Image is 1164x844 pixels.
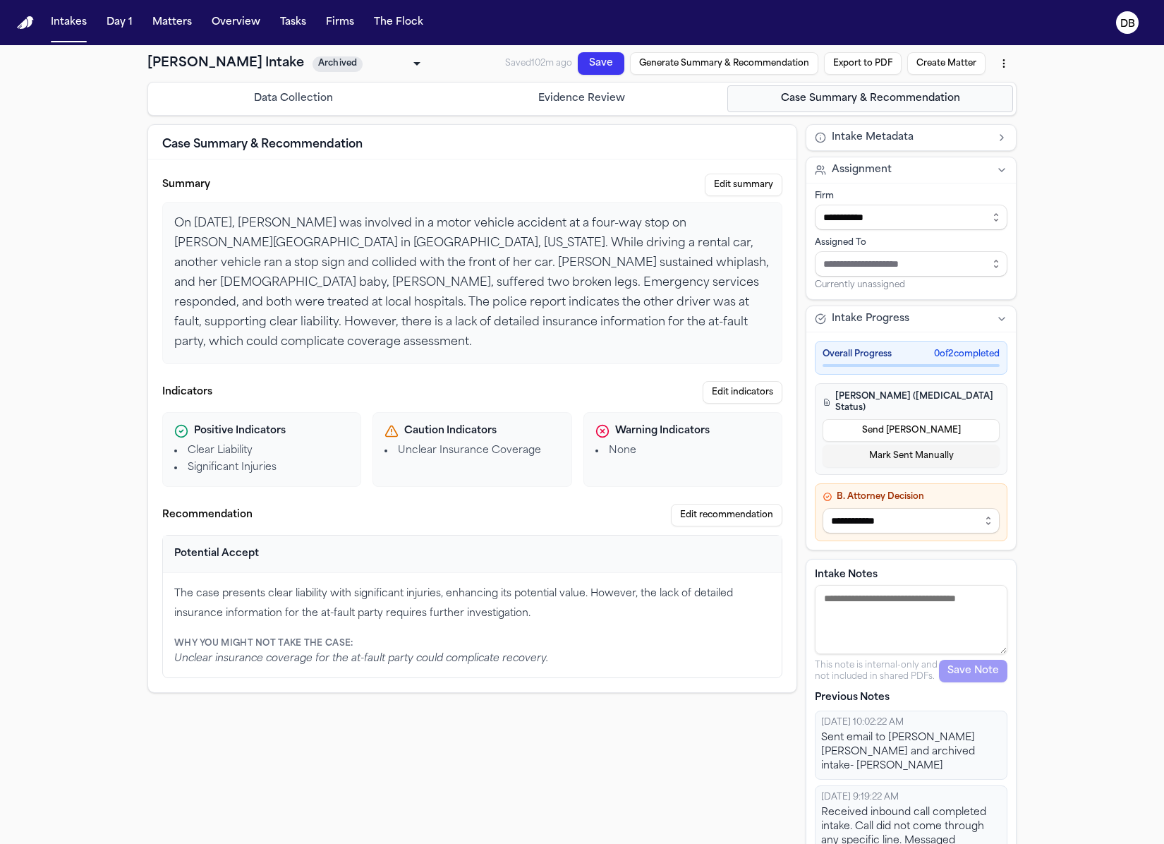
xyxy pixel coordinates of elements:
[505,59,572,68] span: Saved 102m ago
[174,547,259,561] div: Potential Accept
[320,10,360,35] button: Firms
[17,16,34,30] a: Home
[174,638,770,649] div: Why you might not take the case:
[194,424,286,438] span: Positive Indicators
[821,731,1001,773] div: Sent email to [PERSON_NAME] [PERSON_NAME] and archived intake- [PERSON_NAME]
[815,237,1007,248] div: Assigned To
[274,10,312,35] button: Tasks
[174,461,349,475] li: Significant Injuries
[368,10,429,35] button: The Flock
[815,205,1007,230] input: Select firm
[727,85,1013,112] button: Go to Case Summary & Recommendation step
[832,312,909,326] span: Intake Progress
[313,54,425,73] div: Update intake status
[162,174,782,364] section: Case summary
[174,584,770,624] div: The case presents clear liability with significant injuries, enhancing its potential value. Howev...
[823,391,1000,414] h4: [PERSON_NAME] ([MEDICAL_DATA] Status)
[823,491,1000,502] h4: B. Attorney Decision
[162,136,363,153] h2: Case Summary & Recommendation
[815,191,1007,202] div: Firm
[101,10,138,35] button: Day 1
[17,16,34,30] img: Finch Logo
[174,652,770,666] div: Unclear insurance coverage for the at-fault party could complicate recovery.
[151,85,1013,112] nav: Intake steps
[815,279,905,291] span: Currently unassigned
[832,163,892,177] span: Assignment
[821,792,1001,803] div: [DATE] 9:19:22 AM
[151,85,437,112] button: Go to Data Collection step
[823,445,1000,467] button: Mark Sent Manually
[162,508,253,522] label: Recommendation
[907,52,986,75] button: Create Matter
[815,585,1007,654] textarea: Intake notes
[615,424,710,438] span: Warning Indicators
[45,10,92,35] button: Intakes
[806,306,1016,332] button: Intake Progress
[162,504,782,678] section: Recommendation
[815,568,1007,582] label: Intake Notes
[823,419,1000,442] button: Send [PERSON_NAME]
[815,251,1007,277] input: Assign to staff member
[578,52,624,75] button: Save
[934,349,1000,360] span: 0 of 2 completed
[162,202,782,364] div: On [DATE], [PERSON_NAME] was involved in a motor vehicle accident at a four-way stop on [PERSON_N...
[1120,19,1135,29] text: DB
[162,381,782,487] section: Indicators
[806,157,1016,183] button: Assignment
[815,660,939,682] p: This note is internal-only and not included in shared PDFs.
[703,381,782,404] button: Edit indicators
[162,178,210,192] label: Summary
[404,424,497,438] span: Caution Indicators
[991,51,1017,76] button: More actions
[821,717,1001,728] div: [DATE] 10:02:22 AM
[823,349,892,360] span: Overall Progress
[705,174,782,196] button: Edit summary
[147,54,304,73] h1: [PERSON_NAME] Intake
[174,444,349,458] li: Clear Liability
[595,444,770,458] li: None
[206,10,266,35] button: Overview
[806,125,1016,150] button: Intake Metadata
[815,691,1007,705] p: Previous Notes
[630,52,818,75] button: Generate Summary & Recommendation
[671,504,782,526] button: Edit recommendation
[147,10,198,35] button: Matters
[384,444,559,458] li: Unclear Insurance Coverage
[832,131,914,145] span: Intake Metadata
[439,85,725,112] button: Go to Evidence Review step
[162,385,212,399] label: Indicators
[824,52,902,75] button: Export to PDF
[313,56,363,72] span: Archived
